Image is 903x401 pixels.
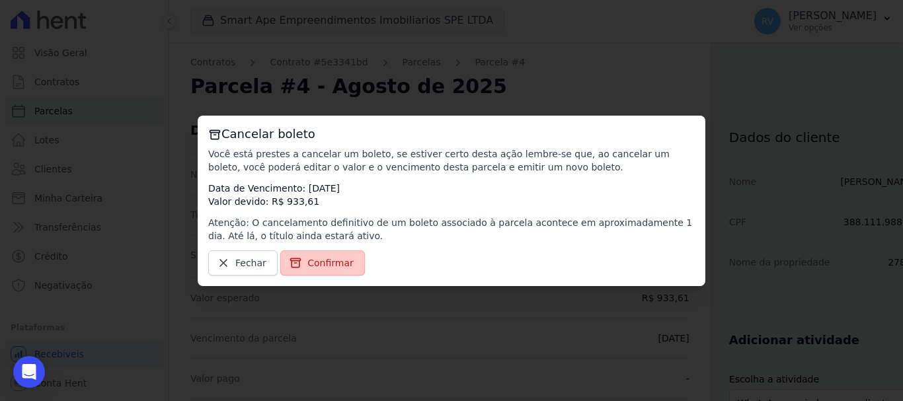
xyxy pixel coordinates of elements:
[235,256,266,270] span: Fechar
[13,356,45,388] div: Open Intercom Messenger
[208,182,695,208] p: Data de Vencimento: [DATE] Valor devido: R$ 933,61
[208,147,695,174] p: Você está prestes a cancelar um boleto, se estiver certo desta ação lembre-se que, ao cancelar um...
[208,216,695,242] p: Atenção: O cancelamento definitivo de um boleto associado à parcela acontece em aproximadamente 1...
[208,126,695,142] h3: Cancelar boleto
[208,250,278,275] a: Fechar
[280,250,365,275] a: Confirmar
[307,256,354,270] span: Confirmar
